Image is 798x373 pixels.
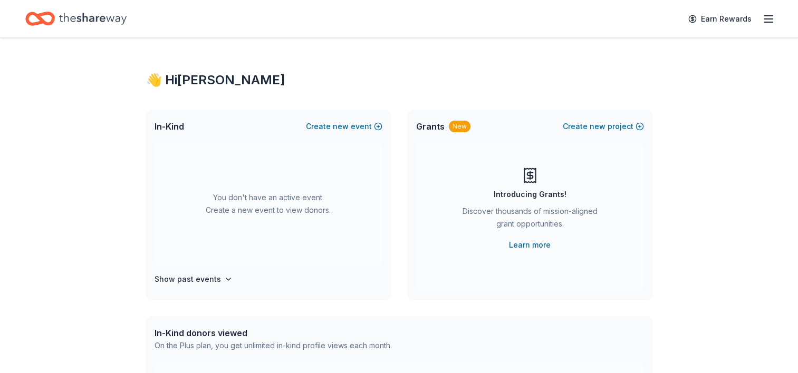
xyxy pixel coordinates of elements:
[682,9,758,28] a: Earn Rewards
[155,273,233,286] button: Show past events
[155,120,184,133] span: In-Kind
[563,120,644,133] button: Createnewproject
[590,120,605,133] span: new
[333,120,349,133] span: new
[416,120,445,133] span: Grants
[155,143,382,264] div: You don't have an active event. Create a new event to view donors.
[306,120,382,133] button: Createnewevent
[25,6,127,31] a: Home
[155,273,221,286] h4: Show past events
[449,121,470,132] div: New
[509,239,551,251] a: Learn more
[146,72,652,89] div: 👋 Hi [PERSON_NAME]
[458,205,602,234] div: Discover thousands of mission-aligned grant opportunities.
[155,327,392,339] div: In-Kind donors viewed
[155,339,392,352] div: On the Plus plan, you get unlimited in-kind profile views each month.
[494,188,566,201] div: Introducing Grants!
